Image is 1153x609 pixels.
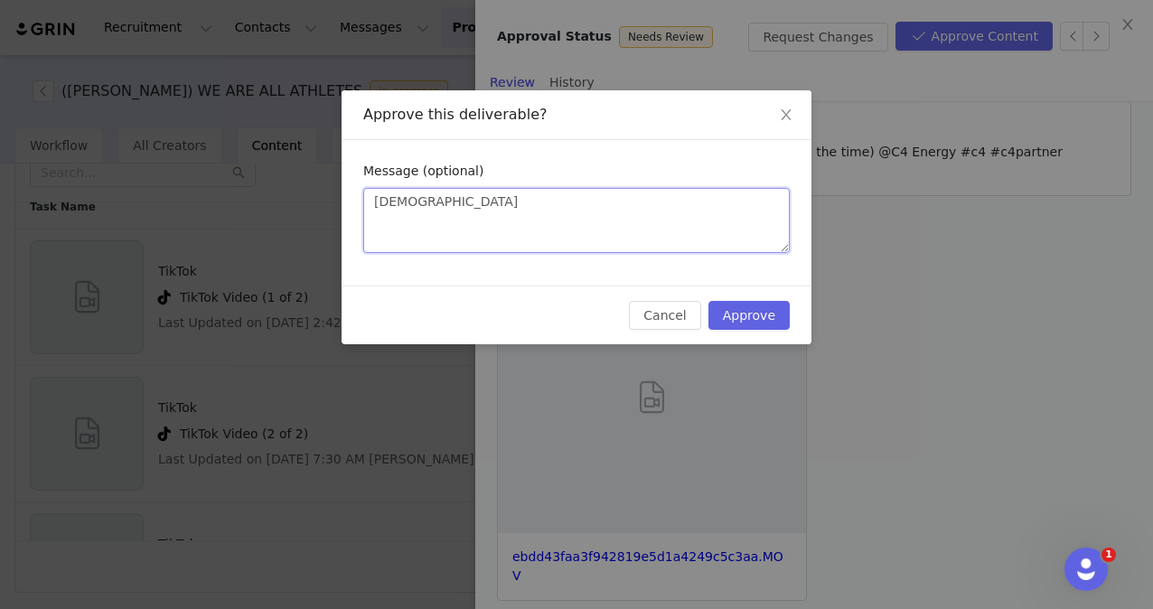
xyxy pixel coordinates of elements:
span: 1 [1101,548,1116,562]
button: Cancel [629,301,700,330]
div: Approve this deliverable? [363,105,790,125]
button: Approve [708,301,790,330]
iframe: Intercom live chat [1064,548,1108,591]
button: Close [761,90,811,141]
label: Message (optional) [363,164,483,178]
i: icon: close [779,108,793,122]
